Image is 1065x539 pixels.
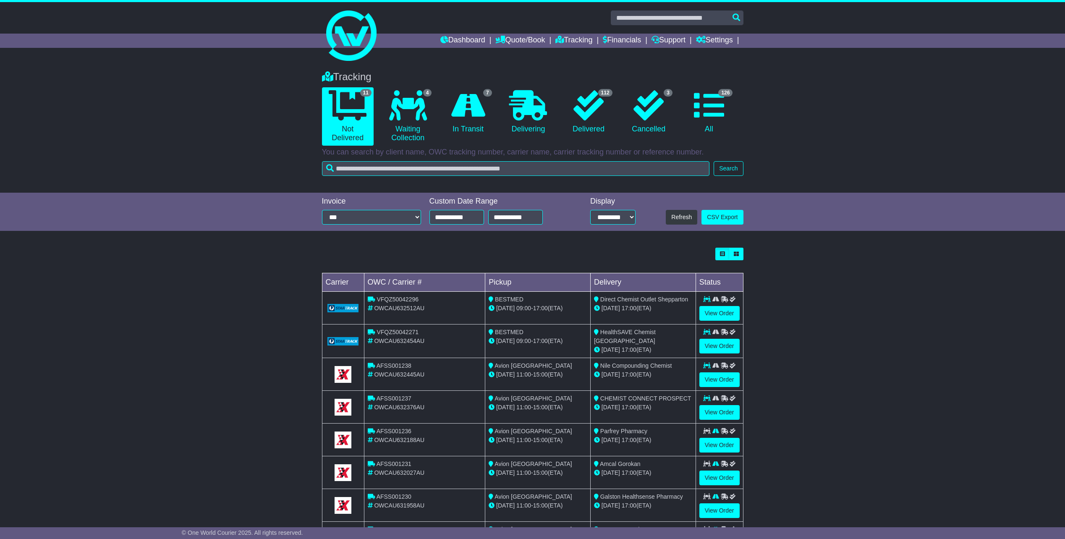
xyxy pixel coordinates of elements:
span: AFSS001237 [377,395,411,402]
span: 17:00 [533,338,548,344]
span: 17:00 [533,305,548,311]
span: Nile Compounding Chemist [600,362,672,369]
button: Search [714,161,743,176]
div: Custom Date Range [429,197,564,206]
a: View Order [699,372,740,387]
div: (ETA) [594,436,692,445]
div: - (ETA) [489,304,587,313]
td: Status [696,273,743,292]
span: [DATE] [496,404,515,411]
span: 11:00 [516,469,531,476]
span: Direct Chemist Outlet Shepparton [600,296,688,303]
td: Pickup [485,273,591,292]
a: Delivering [502,87,554,137]
a: View Order [699,405,740,420]
span: [DATE] [602,404,620,411]
a: Tracking [555,34,592,48]
span: Avion [GEOGRAPHIC_DATA] [495,526,572,533]
div: (ETA) [594,403,692,412]
span: 15:00 [533,469,548,476]
span: VFQZ50042296 [377,296,419,303]
td: Carrier [322,273,364,292]
span: [DATE] [602,305,620,311]
span: [DATE] [602,469,620,476]
a: View Order [699,438,740,453]
a: Support [652,34,686,48]
span: 112 [598,89,612,97]
a: View Order [699,503,740,518]
a: 3 Cancelled [623,87,675,137]
span: [DATE] [496,502,515,509]
td: OWC / Carrier # [364,273,485,292]
span: 126 [718,89,733,97]
div: - (ETA) [489,370,587,379]
span: 11:00 [516,371,531,378]
a: 7 In Transit [442,87,494,137]
span: 17:00 [622,371,636,378]
td: Delivery [590,273,696,292]
span: BESTMED [495,296,523,303]
span: [DATE] [496,469,515,476]
span: OWCAU632027AU [374,469,424,476]
span: OWCAU632512AU [374,305,424,311]
div: - (ETA) [489,436,587,445]
span: 15:00 [533,404,548,411]
a: Financials [603,34,641,48]
span: Amcal Gorokan [600,461,640,467]
a: 11 Not Delivered [322,87,374,146]
div: - (ETA) [489,403,587,412]
span: OWCAU632188AU [374,437,424,443]
div: Display [590,197,636,206]
span: BESTMED [495,329,523,335]
span: [DATE] [602,371,620,378]
span: 15:00 [533,437,548,443]
div: (ETA) [594,345,692,354]
div: Invoice [322,197,421,206]
span: 11 [360,89,372,97]
span: CHEMIST CONNECT PROSPECT [600,395,691,402]
span: AFSS001230 [377,493,411,500]
span: [DATE] [602,437,620,443]
span: 17:00 [622,437,636,443]
span: AFSS001228 [377,526,411,533]
span: Parfrey Pharmacy [600,428,647,434]
span: 17:00 [622,305,636,311]
span: [DATE] [602,502,620,509]
div: - (ETA) [489,468,587,477]
div: Tracking [318,71,748,83]
span: Avion [GEOGRAPHIC_DATA] [495,428,572,434]
span: 17:00 [622,404,636,411]
span: [DATE] [496,437,515,443]
span: OWCAU632376AU [374,404,424,411]
a: View Order [699,339,740,353]
span: [DATE] [496,305,515,311]
img: GetCarrierServiceLogo [327,337,359,345]
span: © One World Courier 2025. All rights reserved. [182,529,303,536]
a: 126 All [683,87,735,137]
button: Refresh [666,210,697,225]
a: Dashboard [440,34,485,48]
a: 4 Waiting Collection [382,87,434,146]
span: Avion [GEOGRAPHIC_DATA] [495,461,572,467]
span: 09:00 [516,305,531,311]
span: 15:00 [533,502,548,509]
span: [DATE] [602,346,620,353]
span: Galston Healthsense Pharmacy [600,493,683,500]
span: AFSS001236 [377,428,411,434]
span: 11:00 [516,404,531,411]
span: 17:00 [622,346,636,353]
span: [DATE] [496,338,515,344]
span: 17:00 [622,469,636,476]
p: You can search by client name, OWC tracking number, carrier name, carrier tracking number or refe... [322,148,743,157]
span: 11:00 [516,437,531,443]
a: View Order [699,471,740,485]
div: (ETA) [594,304,692,313]
span: Avion [GEOGRAPHIC_DATA] [495,493,572,500]
span: OWCAU631958AU [374,502,424,509]
span: 15:00 [533,371,548,378]
span: 11:00 [516,502,531,509]
img: GetCarrierServiceLogo [335,464,351,481]
img: GetCarrierServiceLogo [327,304,359,312]
span: 17:00 [622,502,636,509]
span: HealthSAVE Chemist [GEOGRAPHIC_DATA] [594,329,656,344]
